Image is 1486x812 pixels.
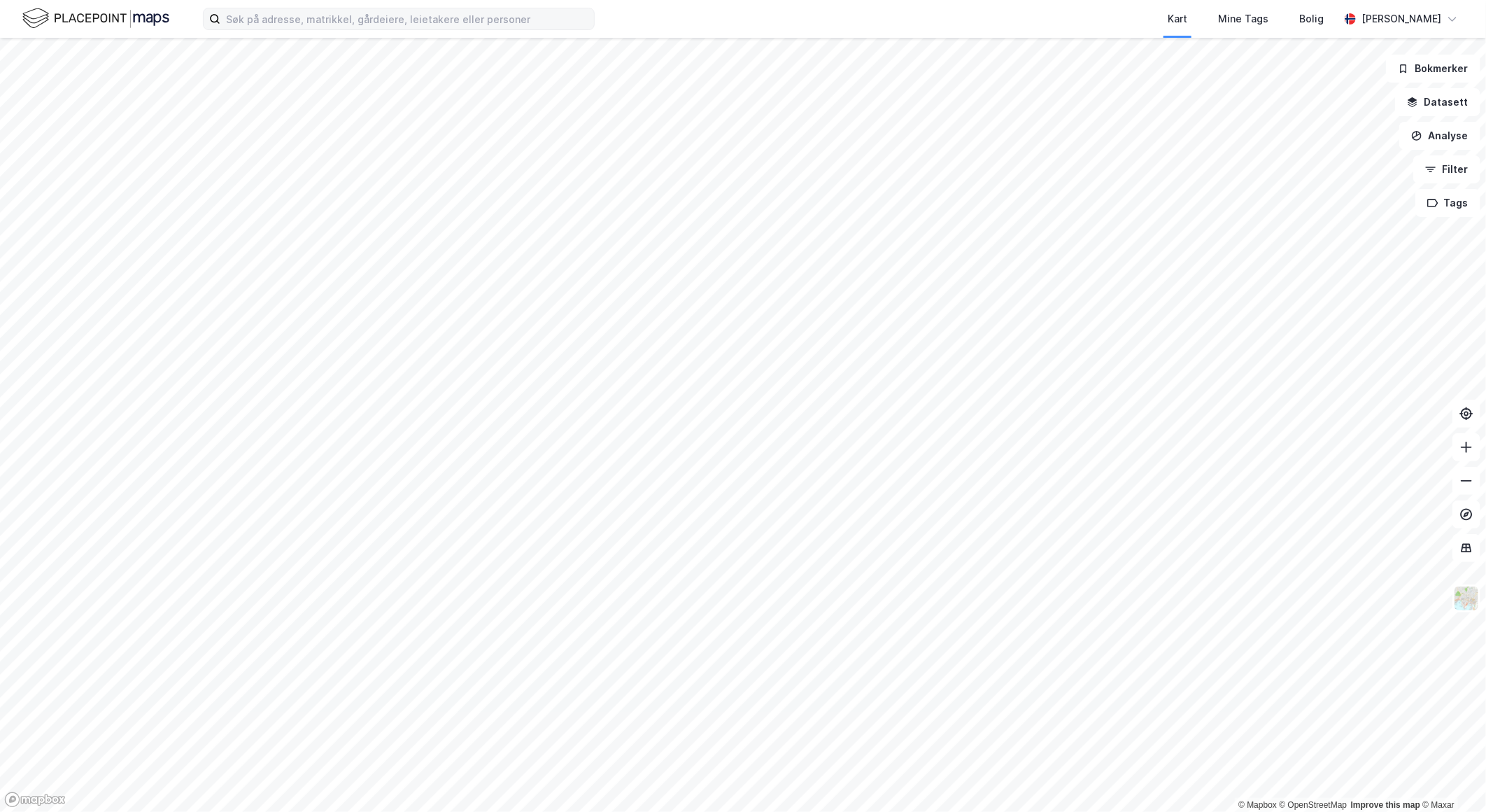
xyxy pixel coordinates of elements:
[1416,745,1486,812] iframe: Chat Widget
[1238,800,1277,810] a: Mapbox
[1361,10,1441,27] div: [PERSON_NAME]
[1395,88,1480,116] button: Datasett
[220,8,594,29] input: Søk på adresse, matrikkel, gårdeiere, leietakere eller personer
[1416,745,1486,812] div: Kontrollprogram for chat
[1168,10,1187,27] div: Kart
[4,792,66,808] a: Mapbox homepage
[1415,189,1480,217] button: Tags
[1299,10,1324,27] div: Bolig
[1413,155,1480,183] button: Filter
[1386,55,1480,83] button: Bokmerker
[22,6,169,31] img: logo.f888ab2527a4732fd821a326f86c7f29.svg
[1453,585,1480,612] img: Z
[1351,800,1420,810] a: Improve this map
[1399,122,1480,150] button: Analyse
[1218,10,1268,27] div: Mine Tags
[1280,800,1347,810] a: OpenStreetMap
